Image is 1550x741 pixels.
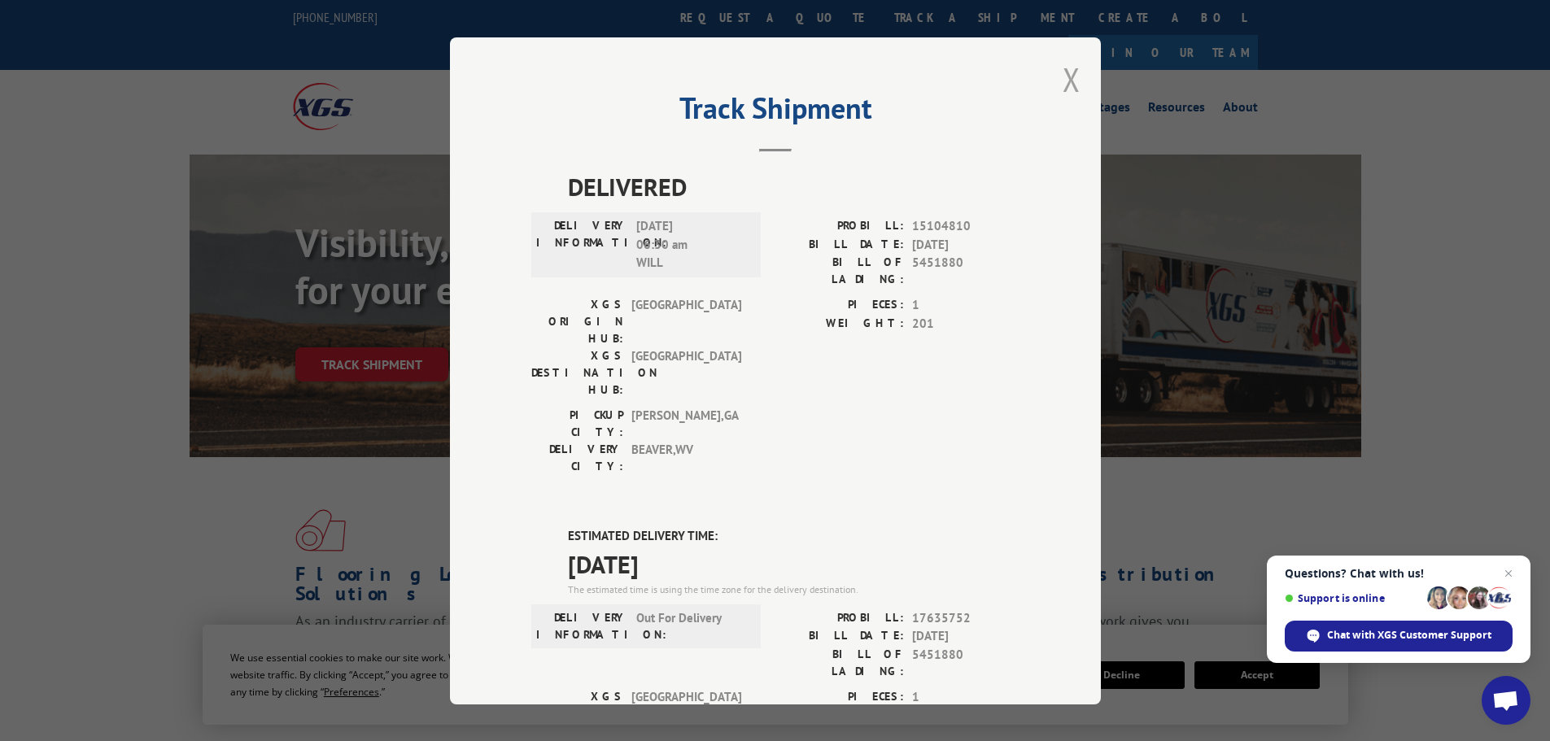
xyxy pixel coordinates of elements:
label: PROBILL: [775,217,904,236]
span: BEAVER , WV [631,441,741,475]
label: BILL OF LADING: [775,645,904,679]
label: BILL DATE: [775,235,904,254]
label: XGS ORIGIN HUB: [531,687,623,739]
div: The estimated time is using the time zone for the delivery destination. [568,582,1020,596]
label: XGS DESTINATION HUB: [531,347,623,399]
div: Open chat [1482,676,1530,725]
span: [GEOGRAPHIC_DATA] [631,687,741,739]
label: PROBILL: [775,608,904,627]
label: DELIVERY CITY: [531,441,623,475]
label: XGS ORIGIN HUB: [531,296,623,347]
span: [DATE] [912,627,1020,646]
span: 5451880 [912,254,1020,288]
span: [GEOGRAPHIC_DATA] [631,347,741,399]
label: BILL DATE: [775,627,904,646]
label: DELIVERY INFORMATION: [536,217,628,272]
span: Chat with XGS Customer Support [1327,628,1491,643]
span: DELIVERED [568,168,1020,205]
span: Close chat [1499,564,1518,583]
label: PIECES: [775,687,904,706]
span: [DATE] [912,235,1020,254]
span: [DATE] [568,545,1020,582]
span: [GEOGRAPHIC_DATA] [631,296,741,347]
div: Chat with XGS Customer Support [1285,621,1513,652]
label: PIECES: [775,296,904,315]
h2: Track Shipment [531,97,1020,128]
label: DELIVERY INFORMATION: [536,608,628,643]
label: PICKUP CITY: [531,407,623,441]
span: [DATE] 06:30 am WILL [636,217,746,272]
label: WEIGHT: [775,314,904,333]
span: [PERSON_NAME] , GA [631,407,741,441]
span: 1 [912,687,1020,706]
button: Close modal [1063,58,1081,101]
span: 17635752 [912,608,1020,627]
span: 201 [912,314,1020,333]
span: Questions? Chat with us! [1285,567,1513,580]
span: Out For Delivery [636,608,746,643]
label: ESTIMATED DELIVERY TIME: [568,527,1020,546]
span: 1 [912,296,1020,315]
label: BILL OF LADING: [775,254,904,288]
span: 5451880 [912,645,1020,679]
span: Support is online [1285,592,1421,604]
span: 15104810 [912,217,1020,236]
